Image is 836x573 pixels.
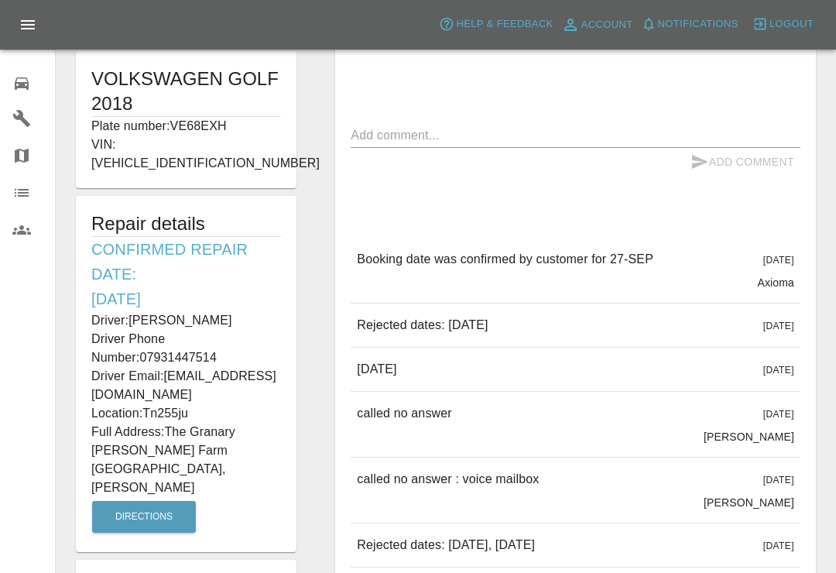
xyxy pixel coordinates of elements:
a: Account [557,12,637,37]
span: [DATE] [763,475,794,486]
p: [DATE] [357,360,396,379]
p: called no answer [357,404,451,423]
p: Axioma [757,275,794,290]
p: Location: Tn255ju [91,404,281,423]
button: Notifications [637,12,742,36]
p: Full Address: The Granary [PERSON_NAME] Farm [GEOGRAPHIC_DATA], [PERSON_NAME] [91,423,281,497]
button: Directions [92,501,196,533]
span: [DATE] [763,321,794,331]
h6: Confirmed Repair Date: [DATE] [91,237,281,311]
span: Help & Feedback [456,15,553,33]
p: Rejected dates: [DATE], [DATE] [357,536,535,554]
span: Account [581,16,633,34]
button: Logout [749,12,817,36]
p: [PERSON_NAME] [704,495,794,510]
p: Driver: [PERSON_NAME] [91,311,281,330]
p: [PERSON_NAME] [704,429,794,444]
p: VIN: [VEHICLE_IDENTIFICATION_NUMBER] [91,136,281,173]
span: [DATE] [763,365,794,376]
p: Plate number: VE68EXH [91,117,281,136]
button: Open drawer [9,6,46,43]
span: Notifications [658,15,738,33]
p: Driver Email: [EMAIL_ADDRESS][DOMAIN_NAME] [91,367,281,404]
p: Booking date was confirmed by customer for 27-SEP [357,250,653,269]
h5: Repair details [91,211,281,236]
p: called no answer : voice mailbox [357,470,539,489]
button: Help & Feedback [435,12,557,36]
p: Driver Phone Number: 07931447514 [91,330,281,367]
p: Rejected dates: [DATE] [357,316,488,335]
h1: VOLKSWAGEN GOLF 2018 [91,67,281,116]
span: Logout [769,15,814,33]
span: [DATE] [763,255,794,266]
span: [DATE] [763,540,794,551]
span: [DATE] [763,409,794,420]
